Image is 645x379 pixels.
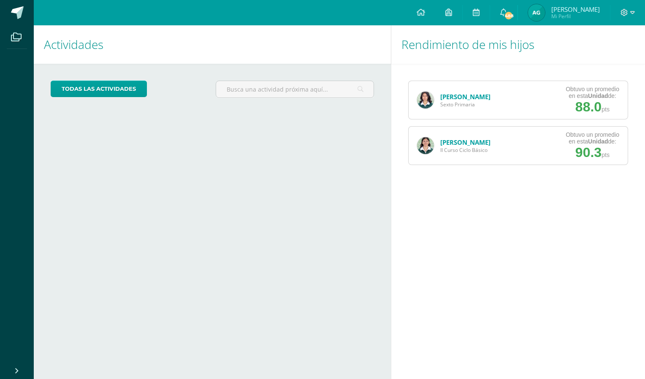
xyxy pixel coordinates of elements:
strong: Unidad [588,138,608,145]
span: [PERSON_NAME] [551,5,600,14]
span: 488 [504,11,513,20]
input: Busca una actividad próxima aquí... [216,81,374,97]
span: Mi Perfil [551,13,600,20]
img: 71bd59594b73a27fa46549b08815a2e1.png [417,92,434,108]
div: Obtuvo un promedio en esta de: [566,86,619,99]
span: II Curso Ciclo Básico [440,146,491,154]
img: 6aaa91bad869da15764c0a2f0837109e.png [417,137,434,154]
a: todas las Actividades [51,81,147,97]
span: 90.3 [575,145,602,160]
span: Sexto Primaria [440,101,491,108]
a: [PERSON_NAME] [440,92,491,101]
div: Obtuvo un promedio en esta de: [566,131,619,145]
span: pts [602,106,610,113]
h1: Actividades [44,25,381,64]
img: c11d42e410010543b8f7588cb98b0966.png [528,4,545,21]
a: [PERSON_NAME] [440,138,491,146]
h1: Rendimiento de mis hijos [401,25,635,64]
strong: Unidad [588,92,608,99]
span: pts [602,152,610,158]
span: 88.0 [575,99,602,114]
